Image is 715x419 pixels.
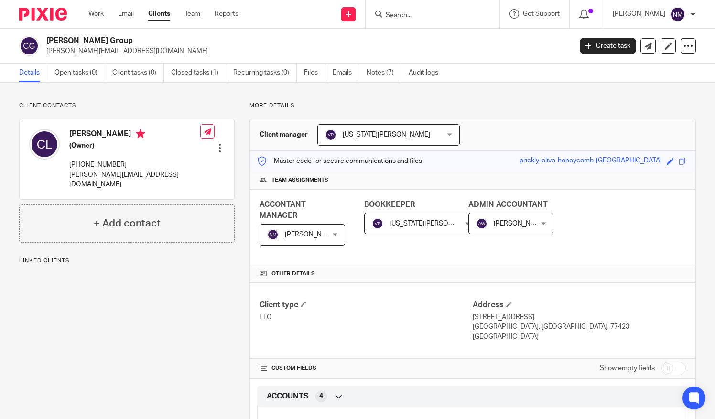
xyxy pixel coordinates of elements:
a: Notes (7) [367,64,401,82]
img: svg%3E [325,129,336,140]
h3: Client manager [260,130,308,140]
h4: Address [473,300,686,310]
img: svg%3E [372,218,383,229]
h4: + Add contact [94,216,161,231]
p: [GEOGRAPHIC_DATA], [GEOGRAPHIC_DATA], 77423 [473,322,686,332]
div: prickly-olive-honeycomb-[GEOGRAPHIC_DATA] [520,156,662,167]
p: [PERSON_NAME][EMAIL_ADDRESS][DOMAIN_NAME] [69,170,200,190]
p: Master code for secure communications and files [257,156,422,166]
img: svg%3E [19,36,39,56]
span: ACCONTANT MANAGER [260,201,306,219]
h4: CUSTOM FIELDS [260,365,473,372]
a: Create task [580,38,636,54]
h4: Client type [260,300,473,310]
span: [PERSON_NAME] [285,231,337,238]
span: Other details [271,270,315,278]
a: Recurring tasks (0) [233,64,297,82]
span: ADMIN ACCOUNTANT [468,201,548,208]
h2: [PERSON_NAME] Group [46,36,462,46]
p: [PERSON_NAME][EMAIL_ADDRESS][DOMAIN_NAME] [46,46,566,56]
a: Work [88,9,104,19]
span: Team assignments [271,176,328,184]
p: More details [249,102,696,109]
p: [PERSON_NAME] [613,9,665,19]
a: Open tasks (0) [54,64,105,82]
a: Emails [333,64,359,82]
a: Clients [148,9,170,19]
p: [GEOGRAPHIC_DATA] [473,332,686,342]
img: svg%3E [29,129,60,160]
a: Files [304,64,325,82]
p: [PHONE_NUMBER] [69,160,200,170]
a: Audit logs [409,64,445,82]
img: Pixie [19,8,67,21]
span: 4 [319,391,323,401]
span: [US_STATE][PERSON_NAME] [390,220,477,227]
span: [PERSON_NAME] [494,220,546,227]
input: Search [385,11,471,20]
i: Primary [136,129,145,139]
p: Client contacts [19,102,235,109]
a: Email [118,9,134,19]
img: svg%3E [476,218,487,229]
span: ACCOUNTS [267,391,308,401]
label: Show empty fields [600,364,655,373]
p: Linked clients [19,257,235,265]
p: LLC [260,312,473,322]
a: Team [184,9,200,19]
a: Client tasks (0) [112,64,164,82]
p: [STREET_ADDRESS] [473,312,686,322]
a: Details [19,64,47,82]
img: svg%3E [267,229,279,240]
span: [US_STATE][PERSON_NAME] [343,131,430,138]
span: Get Support [523,11,560,17]
span: BOOKKEEPER [364,201,415,208]
h4: [PERSON_NAME] [69,129,200,141]
a: Reports [215,9,238,19]
h5: (Owner) [69,141,200,150]
img: svg%3E [670,7,685,22]
a: Closed tasks (1) [171,64,226,82]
